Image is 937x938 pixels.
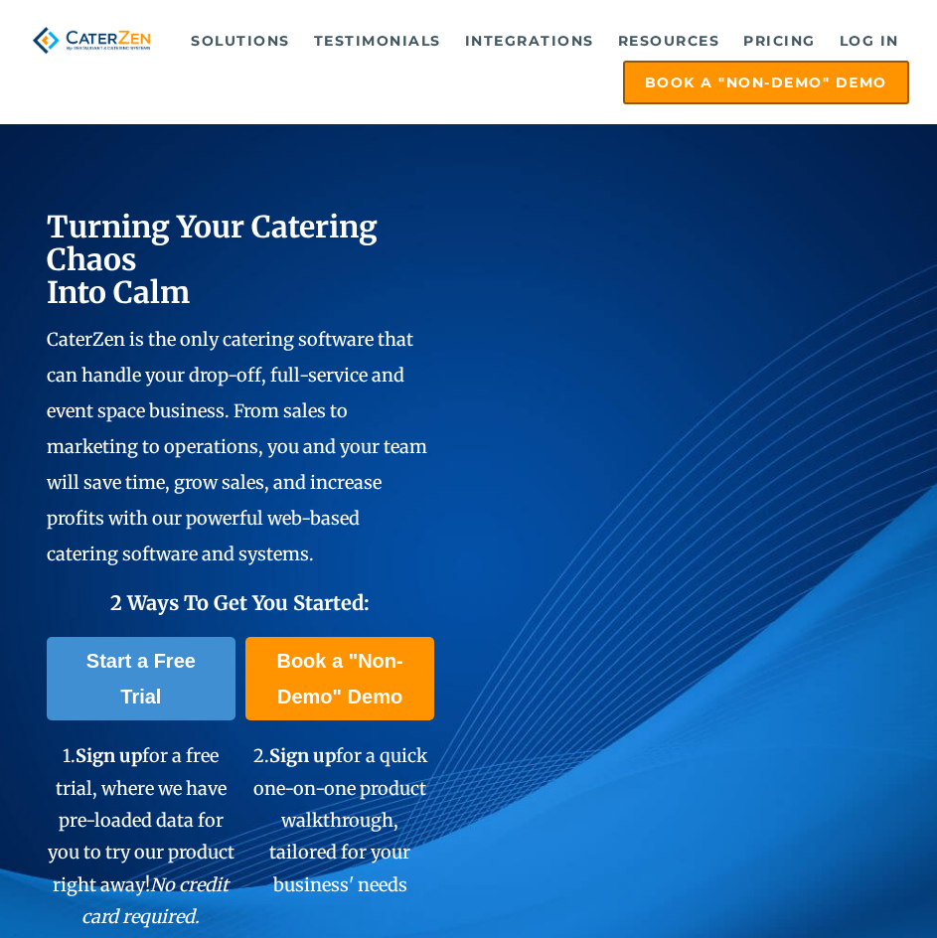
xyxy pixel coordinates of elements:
[245,637,433,720] a: Book a "Non-Demo" Demo
[304,21,451,61] a: Testimonials
[253,744,427,896] span: 2. for a quick one-on-one product walkthrough, tailored for your business' needs
[608,21,730,61] a: Resources
[47,328,427,565] span: CaterZen is the only catering software that can handle your drop-off, full-service and event spac...
[181,21,300,61] a: Solutions
[48,744,234,928] span: 1. for a free trial, where we have pre-loaded data for you to try our product right away!
[47,208,378,311] span: Turning Your Catering Chaos Into Calm
[269,744,336,767] span: Sign up
[623,61,909,104] a: Book a "Non-Demo" Demo
[110,590,370,615] span: 2 Ways To Get You Started:
[830,21,909,61] a: Log in
[28,21,154,60] img: caterzen
[47,637,234,720] a: Start a Free Trial
[179,21,909,104] div: Navigation Menu
[81,873,229,928] em: No credit card required.
[455,21,604,61] a: Integrations
[76,744,142,767] span: Sign up
[733,21,826,61] a: Pricing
